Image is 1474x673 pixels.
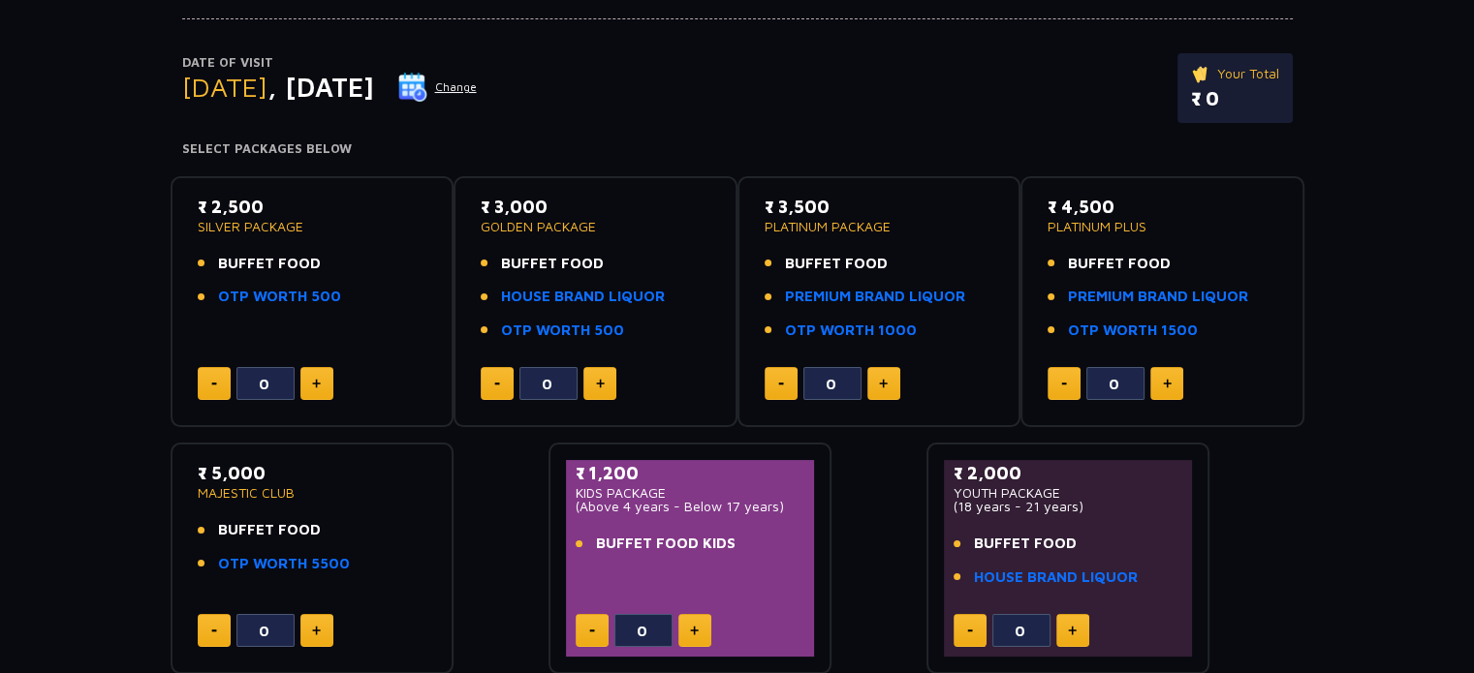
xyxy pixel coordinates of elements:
span: BUFFET FOOD KIDS [596,533,736,555]
span: [DATE] [182,71,267,103]
img: minus [211,382,217,385]
p: YOUTH PACKAGE [954,486,1183,500]
a: OTP WORTH 5500 [218,553,350,575]
span: BUFFET FOOD [1068,253,1171,275]
p: ₹ 3,500 [765,194,994,220]
img: minus [778,382,784,385]
img: plus [879,379,888,388]
a: OTP WORTH 500 [218,286,341,308]
a: OTP WORTH 1500 [1068,320,1198,342]
p: ₹ 1,200 [576,460,805,486]
p: KIDS PACKAGE [576,486,805,500]
img: minus [589,629,595,632]
img: plus [690,626,699,635]
span: BUFFET FOOD [974,533,1077,555]
p: ₹ 2,000 [954,460,1183,486]
a: OTP WORTH 500 [501,320,624,342]
img: minus [494,382,500,385]
span: BUFFET FOOD [218,253,321,275]
p: (Above 4 years - Below 17 years) [576,500,805,513]
img: minus [211,629,217,632]
img: minus [1061,382,1067,385]
img: minus [967,629,973,632]
p: GOLDEN PACKAGE [481,220,710,233]
a: HOUSE BRAND LIQUOR [501,286,665,308]
span: BUFFET FOOD [218,519,321,541]
p: Date of Visit [182,53,478,73]
p: (18 years - 21 years) [954,500,1183,513]
p: Your Total [1191,63,1279,84]
img: plus [1163,379,1172,388]
a: PREMIUM BRAND LIQUOR [785,286,965,308]
p: SILVER PACKAGE [198,220,427,233]
a: PREMIUM BRAND LIQUOR [1068,286,1248,308]
p: ₹ 4,500 [1048,194,1277,220]
p: ₹ 5,000 [198,460,427,486]
img: plus [312,626,321,635]
a: HOUSE BRAND LIQUOR [974,566,1138,589]
img: ticket [1191,63,1211,84]
h4: Select Packages Below [182,141,1293,157]
img: plus [312,379,321,388]
a: OTP WORTH 1000 [785,320,917,342]
span: BUFFET FOOD [501,253,604,275]
p: ₹ 0 [1191,84,1279,113]
p: MAJESTIC CLUB [198,486,427,500]
span: BUFFET FOOD [785,253,888,275]
p: ₹ 3,000 [481,194,710,220]
p: PLATINUM PLUS [1048,220,1277,233]
p: PLATINUM PACKAGE [765,220,994,233]
button: Change [397,72,478,103]
img: plus [1068,626,1077,635]
p: ₹ 2,500 [198,194,427,220]
span: , [DATE] [267,71,374,103]
img: plus [596,379,605,388]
